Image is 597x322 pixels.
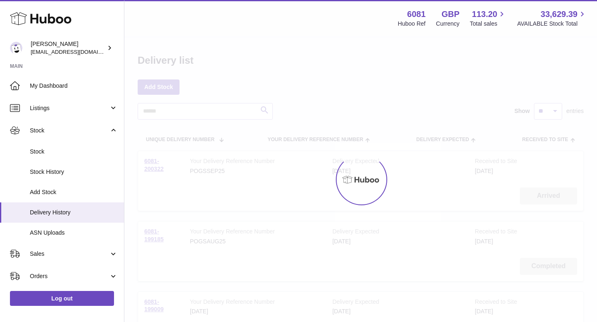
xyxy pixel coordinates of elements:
[541,9,578,20] span: 33,629.39
[30,229,118,237] span: ASN Uploads
[30,209,118,216] span: Delivery History
[517,20,587,28] span: AVAILABLE Stock Total
[30,250,109,258] span: Sales
[10,291,114,306] a: Log out
[30,168,118,176] span: Stock History
[10,42,22,54] img: hello@pogsheadphones.com
[31,40,105,56] div: [PERSON_NAME]
[517,9,587,28] a: 33,629.39 AVAILABLE Stock Total
[30,82,118,90] span: My Dashboard
[436,20,460,28] div: Currency
[30,188,118,196] span: Add Stock
[30,272,109,280] span: Orders
[30,127,109,135] span: Stock
[31,48,122,55] span: [EMAIL_ADDRESS][DOMAIN_NAME]
[398,20,426,28] div: Huboo Ref
[30,104,109,112] span: Listings
[407,9,426,20] strong: 6081
[470,20,507,28] span: Total sales
[30,148,118,156] span: Stock
[470,9,507,28] a: 113.20 Total sales
[442,9,459,20] strong: GBP
[472,9,497,20] span: 113.20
